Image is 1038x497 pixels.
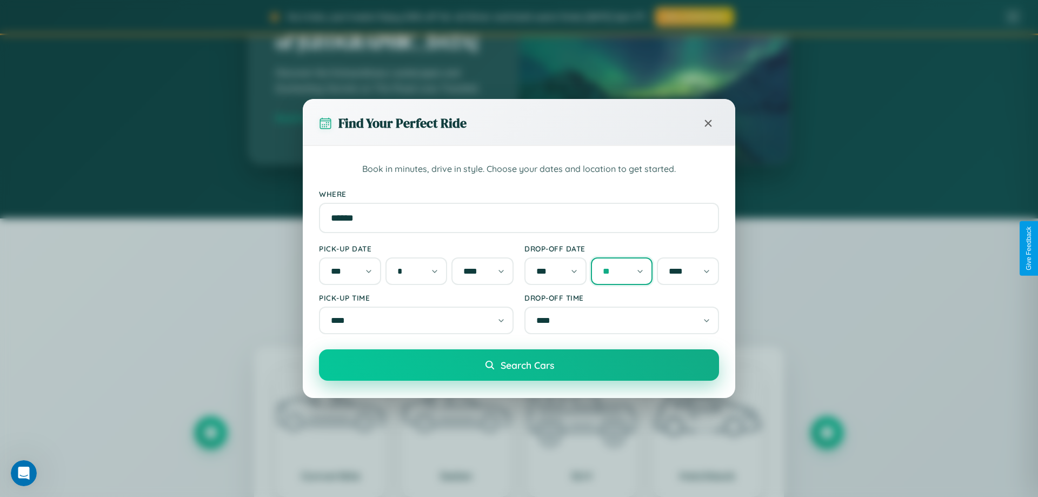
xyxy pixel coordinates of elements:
h3: Find Your Perfect Ride [338,114,467,132]
label: Drop-off Date [524,244,719,253]
button: Search Cars [319,349,719,381]
label: Drop-off Time [524,293,719,302]
label: Where [319,189,719,198]
label: Pick-up Time [319,293,514,302]
label: Pick-up Date [319,244,514,253]
p: Book in minutes, drive in style. Choose your dates and location to get started. [319,162,719,176]
span: Search Cars [501,359,554,371]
